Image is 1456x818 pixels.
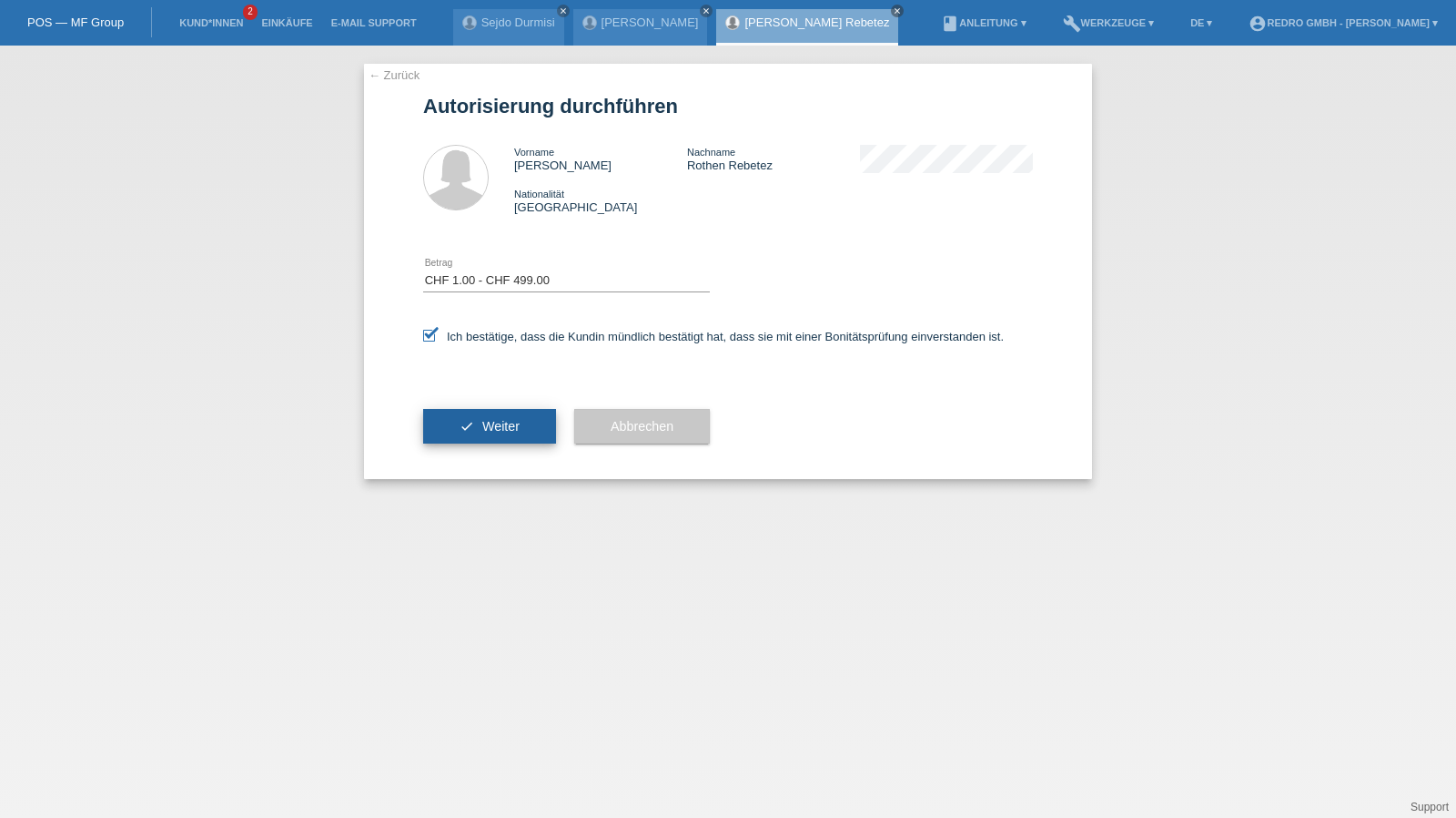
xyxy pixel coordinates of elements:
span: Weiter [482,419,520,434]
span: Nachname [687,147,735,158]
a: [PERSON_NAME] Rebetez [744,15,889,29]
button: Abbrechen [574,409,710,444]
a: close [700,5,713,17]
a: close [891,5,904,17]
span: Abbrechen [611,419,673,434]
div: [PERSON_NAME] [514,145,687,172]
a: Support [1410,801,1449,813]
div: Rothen Rebetez [687,145,860,172]
button: check Weiter [423,409,556,444]
a: POS — MF Group [27,15,124,29]
a: Kund*innen [170,17,252,28]
i: book [941,15,959,33]
a: ← Zurück [369,68,420,82]
i: close [702,6,711,15]
span: Nationalität [514,189,564,199]
a: [PERSON_NAME] [602,15,699,29]
i: account_circle [1249,15,1267,33]
div: [GEOGRAPHIC_DATA] [514,187,687,214]
i: close [893,6,902,15]
a: buildWerkzeuge ▾ [1054,17,1164,28]
h1: Autorisierung durchführen [423,95,1033,118]
label: Ich bestätige, dass die Kundin mündlich bestätigt hat, dass sie mit einer Bonitätsprüfung einvers... [423,330,1004,343]
span: Vorname [514,147,554,158]
i: check [460,419,474,434]
a: account_circleRedro GmbH - [PERSON_NAME] ▾ [1239,17,1447,28]
i: close [559,6,568,15]
a: DE ▾ [1181,17,1221,28]
a: Einkäufe [252,17,321,28]
a: E-Mail Support [322,17,426,28]
i: build [1063,15,1081,33]
a: close [557,5,570,17]
span: 2 [243,5,258,20]
a: Sejdo Durmisi [481,15,555,29]
a: bookAnleitung ▾ [932,17,1035,28]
